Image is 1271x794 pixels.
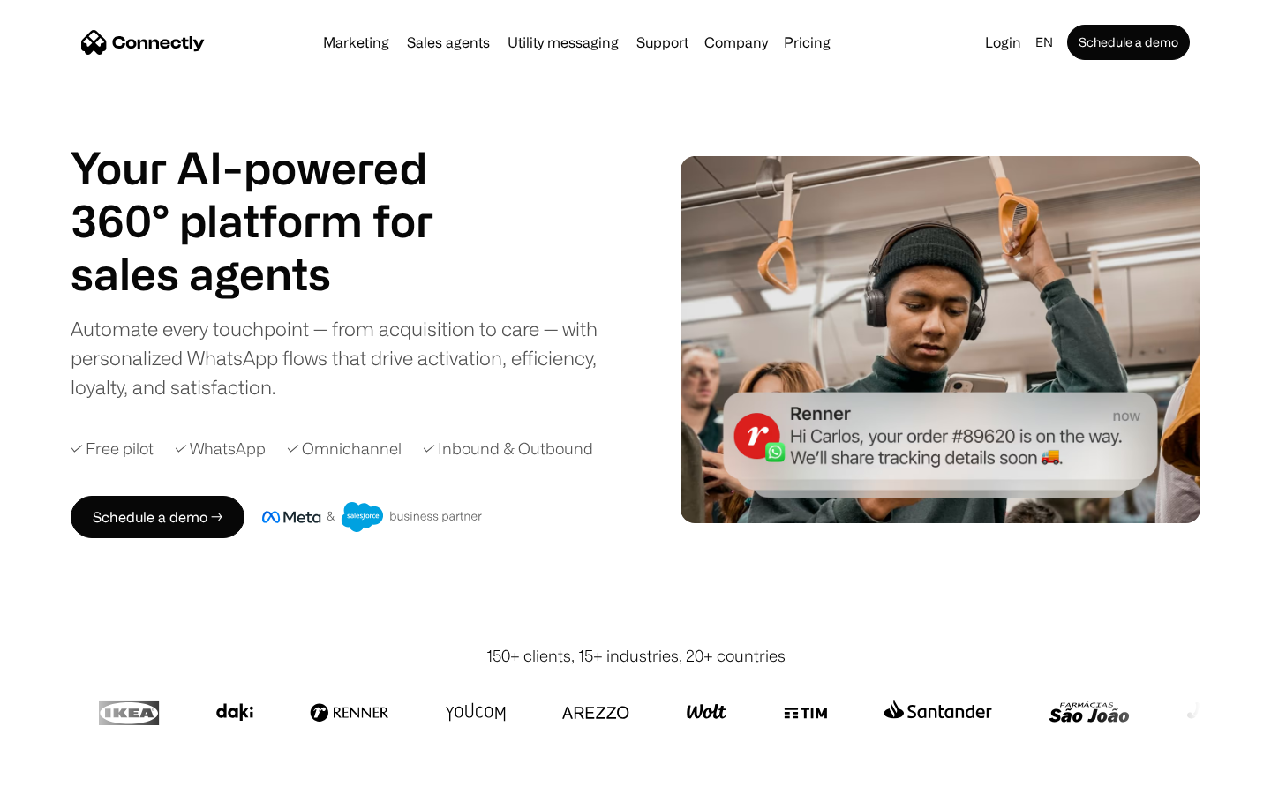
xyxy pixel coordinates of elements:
[400,35,497,49] a: Sales agents
[978,30,1028,55] a: Login
[71,496,244,538] a: Schedule a demo →
[71,437,154,461] div: ✓ Free pilot
[1035,30,1053,55] div: en
[486,644,786,668] div: 150+ clients, 15+ industries, 20+ countries
[287,437,402,461] div: ✓ Omnichannel
[175,437,266,461] div: ✓ WhatsApp
[500,35,626,49] a: Utility messaging
[629,35,696,49] a: Support
[777,35,838,49] a: Pricing
[1067,25,1190,60] a: Schedule a demo
[35,763,106,788] ul: Language list
[71,247,477,300] h1: sales agents
[71,314,627,401] div: Automate every touchpoint — from acquisition to care — with personalized WhatsApp flows that driv...
[71,141,477,247] h1: Your AI-powered 360° platform for
[262,502,483,532] img: Meta and Salesforce business partner badge.
[316,35,396,49] a: Marketing
[18,761,106,788] aside: Language selected: English
[704,30,768,55] div: Company
[423,437,593,461] div: ✓ Inbound & Outbound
